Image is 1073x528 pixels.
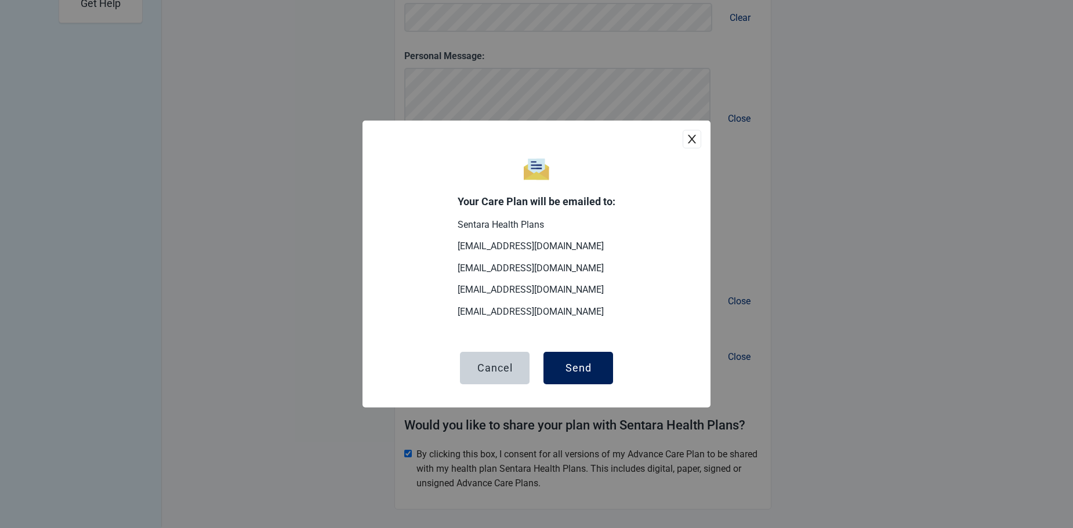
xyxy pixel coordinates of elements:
[543,352,613,384] button: Send
[458,262,615,275] p: [EMAIL_ADDRESS][DOMAIN_NAME]
[458,240,615,253] p: [EMAIL_ADDRESS][DOMAIN_NAME]
[458,283,615,296] p: [EMAIL_ADDRESS][DOMAIN_NAME]
[458,195,615,209] p: Your Care Plan will be emailed to:
[458,305,615,318] p: [EMAIL_ADDRESS][DOMAIN_NAME]
[686,133,698,145] span: close
[477,362,513,374] div: Cancel
[565,362,592,374] div: Send
[460,352,530,384] button: Cancel
[458,219,615,231] p: Sentara Health Plans
[524,158,549,181] img: confirm share plan
[683,130,701,148] button: close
